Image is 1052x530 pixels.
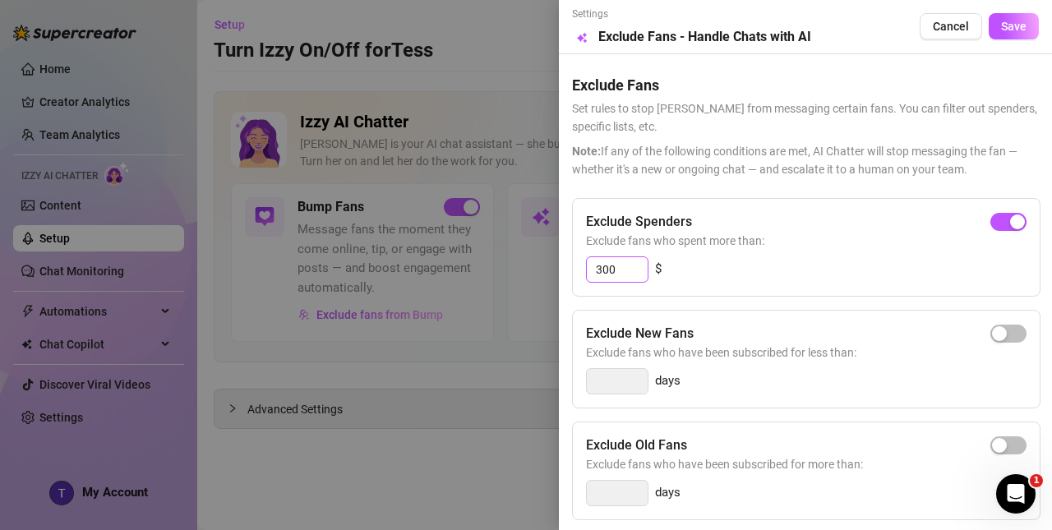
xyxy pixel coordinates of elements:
button: Save [989,13,1039,39]
div: Preview [576,30,588,44]
span: days [655,483,681,503]
span: Note: [572,145,601,158]
span: Save [1001,20,1027,33]
button: Cancel [920,13,982,39]
span: days [655,371,681,391]
span: Exclude fans who have been subscribed for less than: [586,343,1027,362]
h5: Exclude Fans - Handle Chats with AI [598,27,811,47]
span: 1 [1030,474,1043,487]
h5: Exclude Fans [572,74,1039,96]
span: Settings [572,7,811,22]
h5: Exclude Old Fans [586,436,687,455]
span: Exclude fans who have been subscribed for more than: [586,455,1027,473]
h5: Exclude New Fans [586,324,694,343]
span: Set rules to stop [PERSON_NAME] from messaging certain fans. You can filter out spenders, specifi... [572,99,1039,136]
span: Cancel [933,20,969,33]
span: If any of the following conditions are met, AI Chatter will stop messaging the fan — whether it's... [572,142,1039,178]
span: $ [655,260,662,279]
h5: Exclude Spenders [586,212,692,232]
iframe: Intercom live chat [996,474,1036,514]
span: Exclude fans who spent more than: [586,232,1027,250]
span: eye [579,31,591,43]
